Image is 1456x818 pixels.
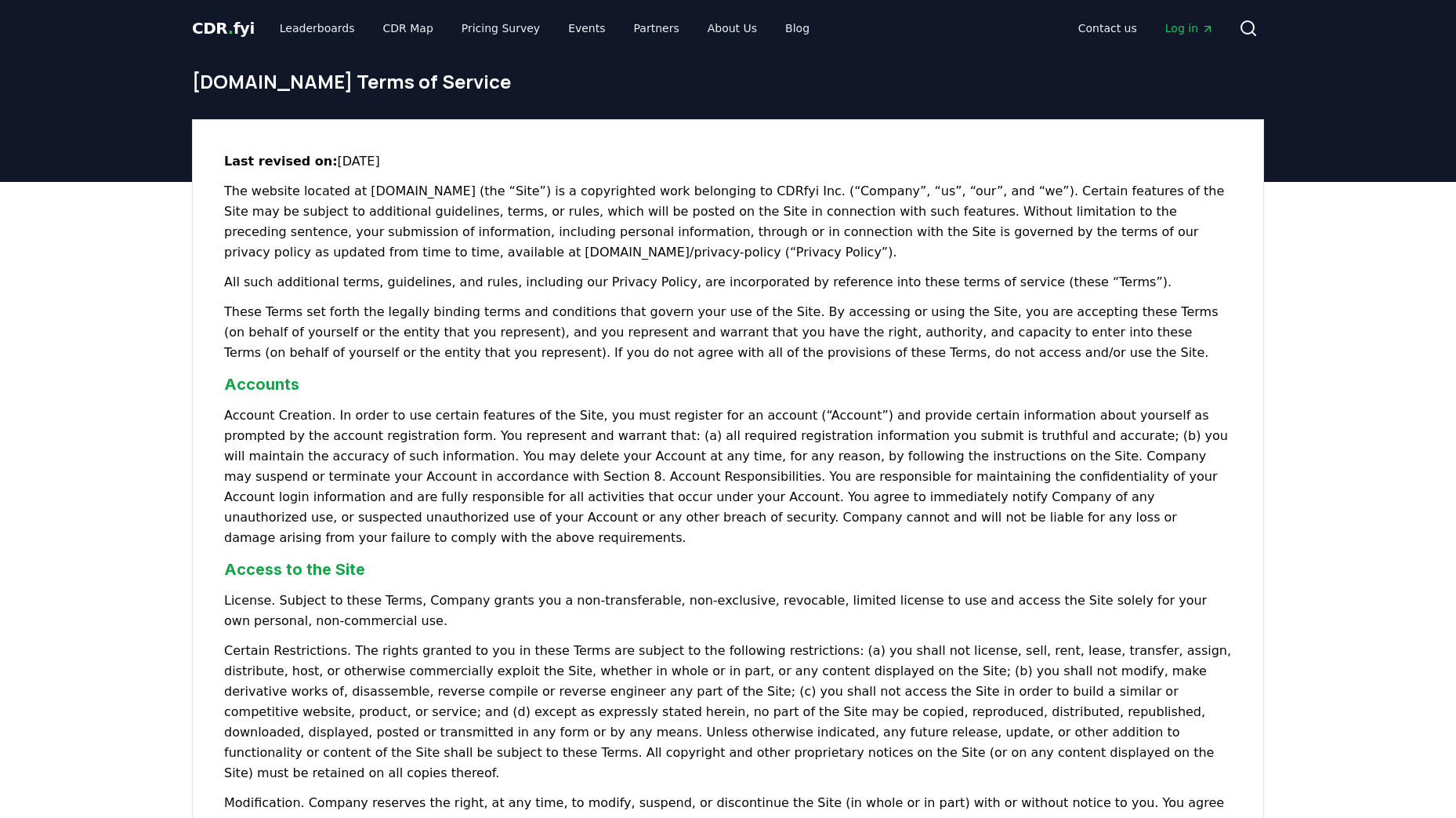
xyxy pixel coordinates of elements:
p: Certain Restrictions. The rights granted to you in these Terms are subject to the following restr... [224,641,1232,783]
p: All such additional terms, guidelines, and rules, including our Privacy Policy, are incorporated ... [224,272,1232,293]
a: Contact us [1066,14,1150,42]
span: . [228,19,234,38]
span: CDR fyi [192,19,255,38]
a: Partners [621,14,692,42]
p: License. Subject to these Terms, Company grants you a non-transferable, non-exclusive, revocable,... [224,591,1232,631]
nav: Main [1066,14,1226,42]
strong: Last revised on: [224,154,338,169]
p: Account Creation. In order to use certain features of the Site, you must register for an account ... [224,405,1232,548]
a: Leaderboards [267,14,368,42]
a: Blog [773,14,822,42]
nav: Main [267,14,822,42]
a: Pricing Survey [449,14,552,42]
h3: Access to the Site [224,558,1232,581]
h3: Accounts [224,373,1232,396]
a: About Us [695,14,770,42]
a: Log in [1153,14,1226,42]
p: [DATE] [224,151,1232,172]
h1: [DOMAIN_NAME] Terms of Service [192,69,1264,94]
a: CDR.fyi [192,17,255,39]
p: These Terms set forth the legally binding terms and conditions that govern your use of the Site. ... [224,302,1232,363]
p: The website located at [DOMAIN_NAME] (the “Site”) is a copyrighted work belonging to CDRfyi Inc. ... [224,181,1232,263]
span: Log in [1165,20,1214,36]
a: Events [556,14,618,42]
a: CDR Map [371,14,446,42]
